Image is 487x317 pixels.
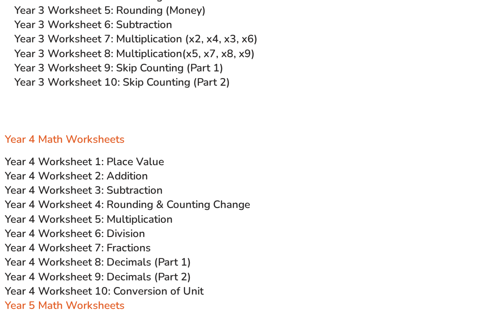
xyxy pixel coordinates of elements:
a: Year 4 Worksheet 6: Division [5,226,145,241]
a: Year 3 Worksheet 7: Multiplication (x2, x4, x3, x6) [14,31,258,46]
a: Year 4 Worksheet 4: Rounding & Counting Change [5,197,250,212]
a: Year 4 Worksheet 7: Fractions [5,240,151,255]
span: (x5, x7, x8, x9) [182,46,255,61]
a: Year 3 Worksheet 10: Skip Counting (Part 2) [14,75,230,89]
a: Year 3 Worksheet 6: Subtraction [14,17,172,32]
a: Year 4 Worksheet 9: Decimals (Part 2) [5,269,191,284]
a: Year 4 Worksheet 5: Multiplication [5,212,173,227]
h3: Year 4 Math Worksheets [5,132,482,146]
a: Year 3 Worksheet 9: Skip Counting (Part 1) [14,60,224,75]
a: Year 4 Worksheet 3: Subtraction [5,183,163,198]
a: Year 3 Worksheet 5: Rounding (Money) [14,3,206,18]
a: Year 4 Worksheet 2: Addition [5,168,148,183]
a: Year 4 Worksheet 1: Place Value [5,154,164,169]
a: Year 3 Worksheet 8: Multiplication(x5, x7, x8, x9) [14,46,255,61]
iframe: Chat Widget [324,215,487,317]
h3: Year 5 Math Worksheets [5,298,482,312]
span: Year 3 Worksheet 8: Multiplication [14,46,182,61]
a: Year 4 Worksheet 10: Conversion of Unit [5,284,204,298]
a: Year 4 Worksheet 8: Decimals (Part 1) [5,255,191,269]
